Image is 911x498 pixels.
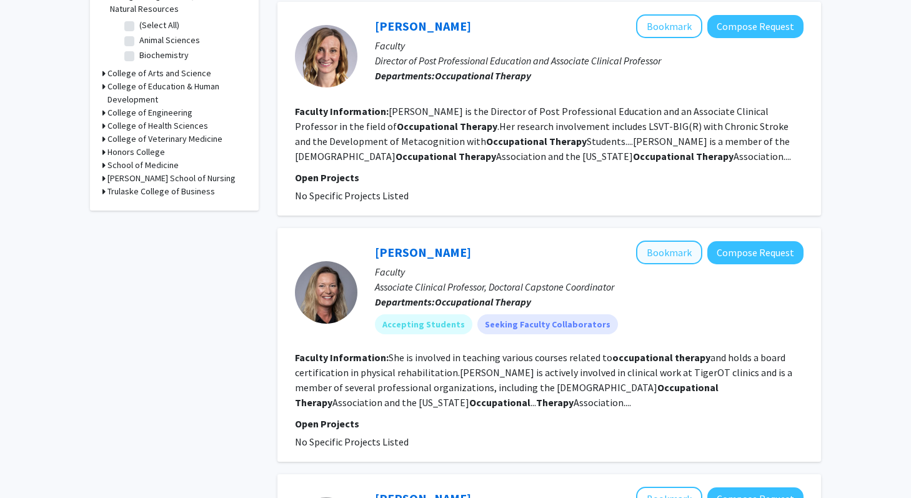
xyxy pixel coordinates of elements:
[477,314,618,334] mat-chip: Seeking Faculty Collaborators
[460,120,497,132] b: Therapy
[375,69,435,82] b: Departments:
[295,189,409,202] span: No Specific Projects Listed
[636,241,702,264] button: Add Gina Pifer to Bookmarks
[375,296,435,308] b: Departments:
[375,18,471,34] a: [PERSON_NAME]
[107,132,222,146] h3: College of Veterinary Medicine
[107,146,165,159] h3: Honors College
[295,436,409,448] span: No Specific Projects Listed
[139,34,200,47] label: Animal Sciences
[495,296,531,308] b: Therapy
[375,314,472,334] mat-chip: Accepting Students
[107,119,208,132] h3: College of Health Sciences
[549,135,587,147] b: Therapy
[139,19,179,32] label: (Select All)
[396,150,457,162] b: Occupational
[139,49,189,62] label: Biochemistry
[435,296,493,308] b: Occupational
[459,150,496,162] b: Therapy
[612,351,673,364] b: occupational
[375,244,471,260] a: [PERSON_NAME]
[636,14,702,38] button: Add Whitney Henderson to Bookmarks
[107,67,211,80] h3: College of Arts and Science
[295,351,389,364] b: Faculty Information:
[295,416,804,431] p: Open Projects
[107,106,192,119] h3: College of Engineering
[675,351,710,364] b: therapy
[107,185,215,198] h3: Trulaske College of Business
[486,135,547,147] b: Occupational
[375,53,804,68] p: Director of Post Professional Education and Associate Clinical Professor
[295,396,332,409] b: Therapy
[657,381,719,394] b: Occupational
[107,159,179,172] h3: School of Medicine
[397,120,458,132] b: Occupational
[295,105,389,117] b: Faculty Information:
[375,38,804,53] p: Faculty
[107,172,236,185] h3: [PERSON_NAME] School of Nursing
[9,442,53,489] iframe: Chat
[375,264,804,279] p: Faculty
[107,80,246,106] h3: College of Education & Human Development
[435,69,493,82] b: Occupational
[375,279,804,294] p: Associate Clinical Professor, Doctoral Capstone Coordinator
[495,69,531,82] b: Therapy
[707,15,804,38] button: Compose Request to Whitney Henderson
[696,150,734,162] b: Therapy
[295,351,792,409] fg-read-more: She is involved in teaching various courses related to and holds a board certification in physica...
[295,170,804,185] p: Open Projects
[536,396,574,409] b: Therapy
[295,105,791,162] fg-read-more: [PERSON_NAME] is the Director of Post Professional Education and an Associate Clinical Professor ...
[633,150,694,162] b: Occupational
[469,396,530,409] b: Occupational
[707,241,804,264] button: Compose Request to Gina Pifer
